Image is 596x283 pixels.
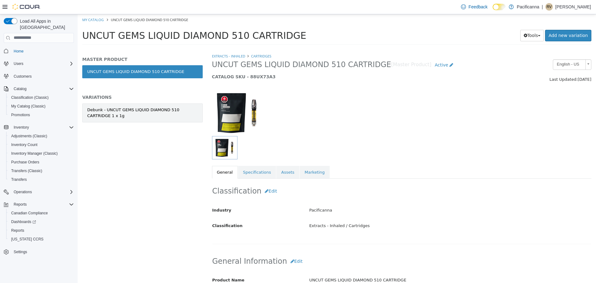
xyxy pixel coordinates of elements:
a: My Catalog (Classic) [9,103,48,110]
button: Adjustments (Classic) [6,132,76,140]
button: Reports [1,200,76,209]
button: Inventory [1,123,76,132]
span: Transfers (Classic) [11,168,42,173]
span: Home [11,47,74,55]
a: Transfers (Classic) [9,167,45,175]
button: My Catalog (Classic) [6,102,76,111]
a: [US_STATE] CCRS [9,235,46,243]
button: Purchase Orders [6,158,76,167]
span: Operations [11,188,74,196]
a: Dashboards [9,218,38,226]
span: Home [14,49,24,54]
a: Inventory Count [9,141,40,148]
button: Transfers (Classic) [6,167,76,175]
h5: MASTER PRODUCT [5,42,125,48]
span: Reports [14,202,27,207]
button: Users [1,59,76,68]
span: English - US [476,45,505,55]
nav: Complex example [4,44,74,273]
a: Extracts - Inhaled [134,39,168,44]
span: Promotions [9,111,74,119]
button: Canadian Compliance [6,209,76,217]
span: Purchase Orders [9,158,74,166]
span: Dark Mode [493,10,493,11]
a: Reports [9,227,27,234]
button: Edit [210,241,228,253]
a: Add new variation [467,16,514,27]
span: Inventory Count [9,141,74,148]
span: Customers [14,74,32,79]
span: Catalog [14,86,26,91]
div: Debunk - UNCUT GEMS LIQUID DIAMOND 510 CARTRIDGE 1 x 1g [10,93,120,105]
span: Purchase Orders [11,160,39,165]
a: Home [11,48,26,55]
a: Transfers [9,176,29,183]
span: My Catalog (Classic) [11,104,46,109]
span: UNCUT GEMS LIQUID DIAMOND 510 CARTRIDGE [33,3,111,8]
span: Feedback [468,4,487,10]
button: Settings [1,247,76,256]
button: [US_STATE] CCRS [6,235,76,244]
span: [US_STATE] CCRS [11,237,43,242]
div: Extracts - Inhaled / Cartridges [227,206,518,217]
span: Transfers [11,177,27,182]
div: Rachael Veenstra [545,3,553,11]
a: Inventory Manager (Classic) [9,150,60,157]
span: Promotions [11,112,30,117]
a: Assets [199,152,222,165]
span: Canadian Compliance [11,211,48,216]
span: Transfers (Classic) [9,167,74,175]
a: Marketing [222,152,252,165]
span: Inventory [11,124,74,131]
p: Pacificanna [517,3,539,11]
div: Pacificanna [227,191,518,202]
span: Dashboards [11,219,36,224]
h2: General Information [135,241,514,253]
span: Dashboards [9,218,74,226]
span: Users [14,61,23,66]
span: UNCUT GEMS LIQUID DIAMOND 510 CARTRIDGE [5,16,229,27]
span: RV [547,3,552,11]
span: Reports [11,201,74,208]
button: Customers [1,72,76,81]
span: UNCUT GEMS LIQUID DIAMOND 510 CARTRIDGE [134,46,314,55]
a: Adjustments (Classic) [9,132,50,140]
h5: VARIATIONS [5,80,125,86]
span: Users [11,60,74,67]
h5: CATALOG SKU - 88UX73A3 [134,60,417,65]
span: Transfers [9,176,74,183]
button: Transfers [6,175,76,184]
img: Cova [12,4,40,10]
button: Reports [6,226,76,235]
a: UNCUT GEMS LIQUID DIAMOND 510 CARTRIDGE [5,51,125,64]
span: Settings [11,248,74,256]
span: Classification (Classic) [11,95,49,100]
span: Canadian Compliance [9,209,74,217]
a: Feedback [458,1,490,13]
a: General [134,152,160,165]
button: Reports [11,201,29,208]
a: Cartridges [174,39,194,44]
p: | [542,3,543,11]
button: Catalog [1,84,76,93]
span: Industry [135,194,154,198]
input: Dark Mode [493,4,506,10]
button: Tools [443,16,467,27]
img: 150 [134,75,186,122]
span: Inventory [14,125,29,130]
a: English - US [475,45,514,56]
span: Active [357,48,371,53]
span: Washington CCRS [9,235,74,243]
a: My Catalog [5,3,26,8]
button: Inventory [11,124,31,131]
span: Operations [14,189,32,194]
button: Home [1,47,76,56]
span: Inventory Manager (Classic) [9,150,74,157]
small: [Master Product] [314,48,354,53]
button: Operations [1,188,76,196]
span: Adjustments (Classic) [11,134,47,139]
span: Product Name [135,263,167,268]
span: Inventory Count [11,142,38,147]
span: Catalog [11,85,74,93]
h2: Classification [135,171,514,183]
